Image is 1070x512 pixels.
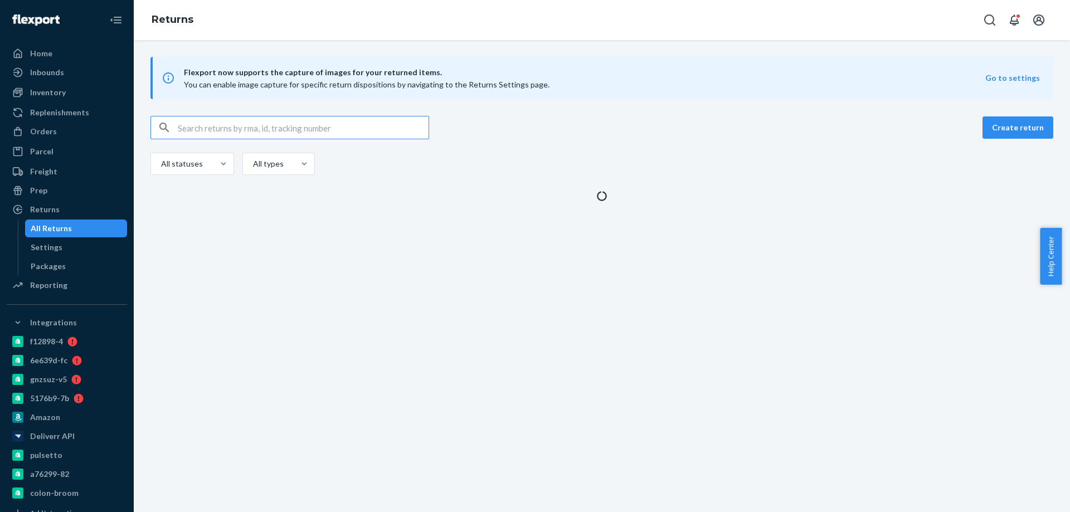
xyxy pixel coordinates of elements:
div: 5176b9-7b [30,393,69,404]
input: Search returns by rma, id, tracking number [178,116,429,139]
button: Integrations [7,314,127,331]
div: All Returns [31,223,72,234]
div: Replenishments [30,107,89,118]
div: Inbounds [30,67,64,78]
div: Orders [30,126,57,137]
div: Settings [31,242,62,253]
div: Reporting [30,280,67,291]
div: Parcel [30,146,53,157]
a: Prep [7,182,127,199]
a: Inventory [7,84,127,101]
span: You can enable image capture for specific return dispositions by navigating to the Returns Settin... [184,80,549,89]
a: a76299-82 [7,465,127,483]
div: gnzsuz-v5 [30,374,67,385]
div: Freight [30,166,57,177]
a: Inbounds [7,64,127,81]
button: Close Navigation [105,9,127,31]
div: Inventory [30,87,66,98]
div: f12898-4 [30,336,63,347]
span: Flexport now supports the capture of images for your returned items. [184,66,985,79]
button: Open account menu [1028,9,1050,31]
div: 6e639d-fc [30,355,67,366]
img: Flexport logo [12,14,60,26]
a: Orders [7,123,127,140]
a: Parcel [7,143,127,160]
a: Deliverr API [7,427,127,445]
ol: breadcrumbs [143,4,202,36]
a: f12898-4 [7,333,127,350]
a: gnzsuz-v5 [7,370,127,388]
a: Freight [7,163,127,181]
a: 6e639d-fc [7,352,127,369]
div: Integrations [30,317,77,328]
div: Home [30,48,52,59]
button: Help Center [1040,228,1062,285]
a: Replenishments [7,104,127,121]
div: Returns [30,204,60,215]
a: Returns [7,201,127,218]
div: All statuses [161,158,201,169]
div: Deliverr API [30,431,75,442]
a: colon-broom [7,484,127,502]
div: a76299-82 [30,469,69,480]
button: Create return [983,116,1053,139]
div: pulsetto [30,450,62,461]
a: Home [7,45,127,62]
a: Reporting [7,276,127,294]
a: Packages [25,257,128,275]
a: Amazon [7,408,127,426]
a: 5176b9-7b [7,389,127,407]
a: pulsetto [7,446,127,464]
div: colon-broom [30,487,79,499]
button: Open Search Box [979,9,1001,31]
button: Go to settings [985,72,1040,84]
div: All types [253,158,282,169]
div: Amazon [30,412,60,423]
div: Packages [31,261,66,272]
div: Prep [30,185,47,196]
a: Returns [152,13,193,26]
a: Settings [25,238,128,256]
button: Open notifications [1003,9,1025,31]
a: All Returns [25,220,128,237]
